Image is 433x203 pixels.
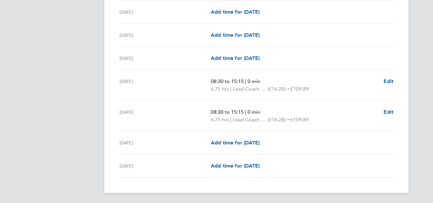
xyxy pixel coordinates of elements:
[211,78,244,84] span: 08:30 to 15:15
[211,162,260,170] a: Add time for [DATE]
[120,139,211,147] div: [DATE]
[211,8,260,16] a: Add time for [DATE]
[290,86,309,92] span: £109.89
[211,9,260,15] span: Add time for [DATE]
[120,108,211,124] div: [DATE]
[290,117,309,123] span: £109.89
[211,117,229,123] span: 6.75 hrs
[230,117,231,123] span: |
[120,54,211,62] div: [DATE]
[384,108,393,116] a: Edit
[248,109,260,115] span: 0 min
[211,31,260,39] a: Add time for [DATE]
[211,54,260,62] a: Add time for [DATE]
[248,78,260,84] span: 0 min
[268,86,290,92] span: (£16.28) =
[120,162,211,170] div: [DATE]
[211,86,229,92] span: 6.75 hrs
[384,109,393,115] span: Edit
[211,140,260,146] span: Add time for [DATE]
[211,139,260,147] a: Add time for [DATE]
[211,109,244,115] span: 08:30 to 15:15
[233,85,268,93] span: Lead Coach Rate
[245,78,246,84] span: |
[268,117,290,123] span: (£16.28) =
[211,32,260,38] span: Add time for [DATE]
[384,78,393,85] a: Edit
[211,163,260,169] span: Add time for [DATE]
[233,116,268,124] span: Lead Coach Rate
[120,8,211,16] div: [DATE]
[120,78,211,93] div: [DATE]
[245,109,246,115] span: |
[384,78,393,84] span: Edit
[230,86,231,92] span: |
[211,55,260,61] span: Add time for [DATE]
[120,31,211,39] div: [DATE]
